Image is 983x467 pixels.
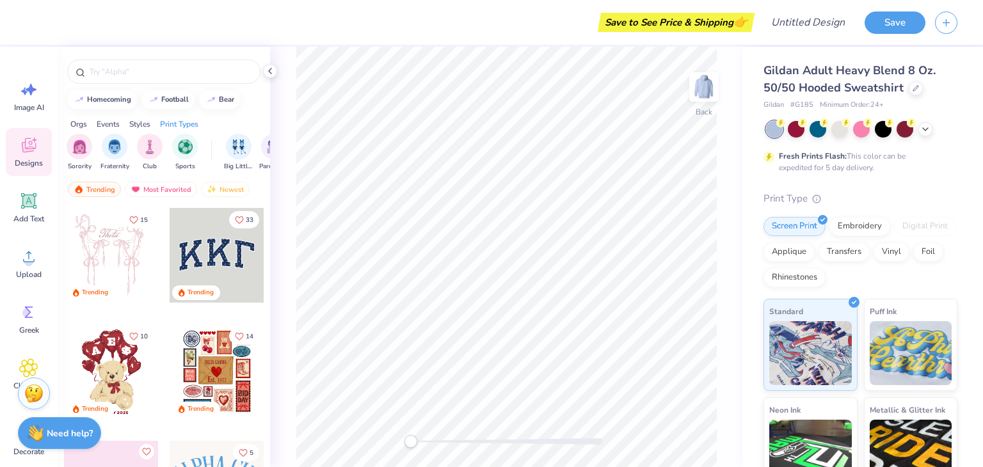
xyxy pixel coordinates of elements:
[232,139,246,154] img: Big Little Reveal Image
[67,134,92,171] button: filter button
[763,63,936,95] span: Gildan Adult Heavy Blend 8 Oz. 50/50 Hooded Sweatshirt
[100,134,129,171] div: filter for Fraternity
[250,450,253,456] span: 5
[870,321,952,385] img: Puff Ink
[82,404,108,414] div: Trending
[224,134,253,171] button: filter button
[246,217,253,223] span: 33
[143,162,157,171] span: Club
[137,134,163,171] button: filter button
[100,162,129,171] span: Fraternity
[259,134,289,171] button: filter button
[160,118,198,130] div: Print Types
[97,118,120,130] div: Events
[779,150,936,173] div: This color can be expedited for 5 day delivery.
[763,242,815,262] div: Applique
[140,217,148,223] span: 15
[148,96,159,104] img: trend_line.gif
[207,185,217,194] img: newest.gif
[125,182,197,197] div: Most Favorited
[246,333,253,340] span: 14
[870,403,945,416] span: Metallic & Glitter Ink
[131,185,141,194] img: most_fav.gif
[172,134,198,171] button: filter button
[68,182,121,197] div: Trending
[199,90,240,109] button: bear
[790,100,813,111] span: # G185
[88,65,252,78] input: Try "Alpha"
[178,139,193,154] img: Sports Image
[140,333,148,340] span: 10
[733,14,747,29] span: 👉
[8,381,50,401] span: Clipart & logos
[206,96,216,104] img: trend_line.gif
[229,211,259,228] button: Like
[691,74,717,100] img: Back
[259,162,289,171] span: Parent's Weekend
[404,435,417,448] div: Accessibility label
[108,139,122,154] img: Fraternity Image
[769,321,852,385] img: Standard
[865,12,925,34] button: Save
[175,162,195,171] span: Sports
[70,118,87,130] div: Orgs
[188,288,214,297] div: Trending
[19,325,39,335] span: Greek
[74,185,84,194] img: trending.gif
[763,100,784,111] span: Gildan
[224,134,253,171] div: filter for Big Little Reveal
[763,217,826,236] div: Screen Print
[229,328,259,345] button: Like
[161,96,189,103] div: football
[16,269,42,280] span: Upload
[68,162,92,171] span: Sorority
[829,217,890,236] div: Embroidery
[233,444,259,461] button: Like
[15,158,43,168] span: Designs
[74,96,84,104] img: trend_line.gif
[141,90,195,109] button: football
[820,100,884,111] span: Minimum Order: 24 +
[874,242,909,262] div: Vinyl
[819,242,870,262] div: Transfers
[769,403,801,416] span: Neon Ink
[13,447,44,457] span: Decorate
[259,134,289,171] div: filter for Parent's Weekend
[894,217,956,236] div: Digital Print
[761,10,855,35] input: Untitled Design
[82,288,108,297] div: Trending
[172,134,198,171] div: filter for Sports
[67,90,137,109] button: homecoming
[14,102,44,113] span: Image AI
[779,151,847,161] strong: Fresh Prints Flash:
[267,139,282,154] img: Parent's Weekend Image
[124,211,154,228] button: Like
[67,134,92,171] div: filter for Sorority
[769,305,803,318] span: Standard
[224,162,253,171] span: Big Little Reveal
[763,191,957,206] div: Print Type
[129,118,150,130] div: Styles
[87,96,131,103] div: homecoming
[696,106,712,118] div: Back
[188,404,214,414] div: Trending
[100,134,129,171] button: filter button
[201,182,250,197] div: Newest
[139,444,154,459] button: Like
[143,139,157,154] img: Club Image
[601,13,751,32] div: Save to See Price & Shipping
[13,214,44,224] span: Add Text
[763,268,826,287] div: Rhinestones
[913,242,943,262] div: Foil
[219,96,234,103] div: bear
[137,134,163,171] div: filter for Club
[72,139,87,154] img: Sorority Image
[47,427,93,439] strong: Need help?
[124,328,154,345] button: Like
[870,305,897,318] span: Puff Ink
